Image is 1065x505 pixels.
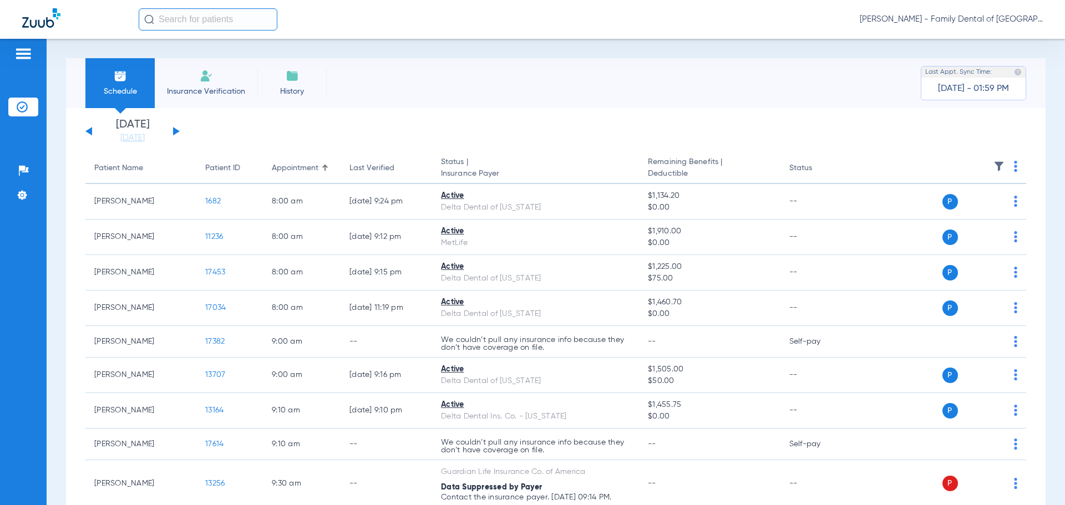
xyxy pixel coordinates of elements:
span: $0.00 [648,237,771,249]
img: hamburger-icon [14,47,32,60]
div: Delta Dental of [US_STATE] [441,375,630,387]
span: Schedule [94,86,146,97]
td: [PERSON_NAME] [85,429,196,460]
td: [PERSON_NAME] [85,326,196,358]
span: $1,455.75 [648,399,771,411]
div: Patient ID [205,162,254,174]
img: last sync help info [1014,68,1022,76]
input: Search for patients [139,8,277,30]
div: Active [441,190,630,202]
img: group-dot-blue.svg [1014,478,1017,489]
span: P [942,368,958,383]
span: $1,134.20 [648,190,771,202]
td: 9:00 AM [263,326,341,358]
div: MetLife [441,237,630,249]
span: $0.00 [648,202,771,213]
td: Self-pay [780,429,855,460]
img: group-dot-blue.svg [1014,336,1017,347]
div: Delta Dental of [US_STATE] [441,273,630,284]
th: Status | [432,153,639,184]
td: 8:00 AM [263,220,341,255]
span: [DATE] - 01:59 PM [938,83,1009,94]
td: -- [341,429,432,460]
span: P [942,265,958,280]
div: Patient ID [205,162,240,174]
td: 9:00 AM [263,358,341,393]
span: 11236 [205,233,223,241]
div: Active [441,364,630,375]
span: 13707 [205,371,225,379]
span: $1,505.00 [648,364,771,375]
span: History [266,86,318,97]
td: 8:00 AM [263,184,341,220]
div: Patient Name [94,162,143,174]
td: [PERSON_NAME] [85,290,196,326]
p: We couldn’t pull any insurance info because they don’t have coverage on file. [441,336,630,351]
td: [PERSON_NAME] [85,358,196,393]
li: [DATE] [99,119,166,144]
span: 17034 [205,304,226,312]
span: P [942,229,958,245]
div: Delta Dental Ins. Co. - [US_STATE] [441,411,630,422]
div: Active [441,399,630,411]
img: group-dot-blue.svg [1014,196,1017,207]
div: Last Verified [349,162,423,174]
img: group-dot-blue.svg [1014,405,1017,416]
img: group-dot-blue.svg [1014,161,1017,172]
div: Delta Dental of [US_STATE] [441,308,630,320]
span: -- [648,338,656,345]
span: $1,460.70 [648,297,771,308]
span: Insurance Verification [163,86,249,97]
span: $75.00 [648,273,771,284]
div: Last Verified [349,162,394,174]
p: Contact the insurance payer. [DATE] 09:14 PM. [441,493,630,501]
span: 1682 [205,197,221,205]
img: Zuub Logo [22,8,60,28]
span: P [942,300,958,316]
p: We couldn’t pull any insurance info because they don’t have coverage on file. [441,438,630,454]
div: Appointment [272,162,318,174]
a: [DATE] [99,132,166,144]
div: Active [441,261,630,273]
td: [DATE] 11:19 PM [341,290,432,326]
td: 9:10 AM [263,393,341,429]
td: [PERSON_NAME] [85,255,196,290]
span: $1,225.00 [648,261,771,273]
div: Active [441,226,630,237]
span: $50.00 [648,375,771,387]
div: Delta Dental of [US_STATE] [441,202,630,213]
td: [DATE] 9:24 PM [341,184,432,220]
th: Remaining Benefits | [639,153,780,184]
td: [PERSON_NAME] [85,220,196,255]
span: 17614 [205,440,224,448]
span: -- [648,480,656,487]
img: group-dot-blue.svg [1014,267,1017,278]
img: filter.svg [993,161,1005,172]
span: Last Appt. Sync Time: [925,67,992,78]
div: Guardian Life Insurance Co. of America [441,466,630,478]
td: Self-pay [780,326,855,358]
span: [PERSON_NAME] - Family Dental of [GEOGRAPHIC_DATA] [860,14,1043,25]
td: 8:00 AM [263,255,341,290]
img: Manual Insurance Verification [200,69,213,83]
span: $1,910.00 [648,226,771,237]
td: -- [341,326,432,358]
img: group-dot-blue.svg [1014,231,1017,242]
span: P [942,403,958,419]
img: Search Icon [144,14,154,24]
td: -- [780,220,855,255]
span: 13256 [205,480,225,487]
th: Status [780,153,855,184]
div: Patient Name [94,162,187,174]
td: [DATE] 9:10 PM [341,393,432,429]
span: 17453 [205,268,225,276]
span: -- [648,440,656,448]
td: 8:00 AM [263,290,341,326]
td: [DATE] 9:16 PM [341,358,432,393]
span: $0.00 [648,411,771,422]
td: [PERSON_NAME] [85,184,196,220]
td: 9:10 AM [263,429,341,460]
span: 13164 [205,406,224,414]
span: P [942,194,958,210]
span: P [942,476,958,491]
